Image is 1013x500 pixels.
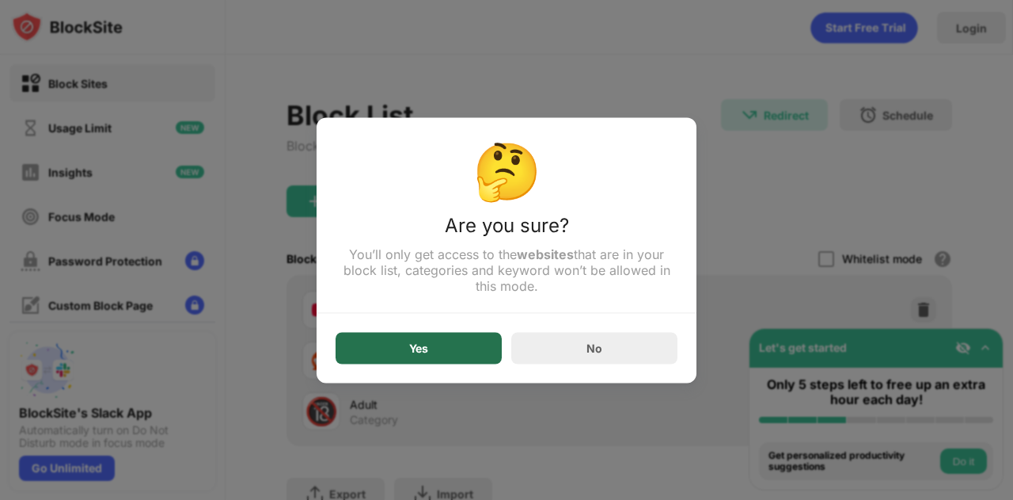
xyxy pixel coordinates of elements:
[409,342,428,354] div: Yes
[336,246,677,293] div: You’ll only get access to the that are in your block list, categories and keyword won’t be allowe...
[586,342,602,355] div: No
[336,136,677,204] div: 🤔
[517,246,574,261] strong: websites
[336,213,677,246] div: Are you sure?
